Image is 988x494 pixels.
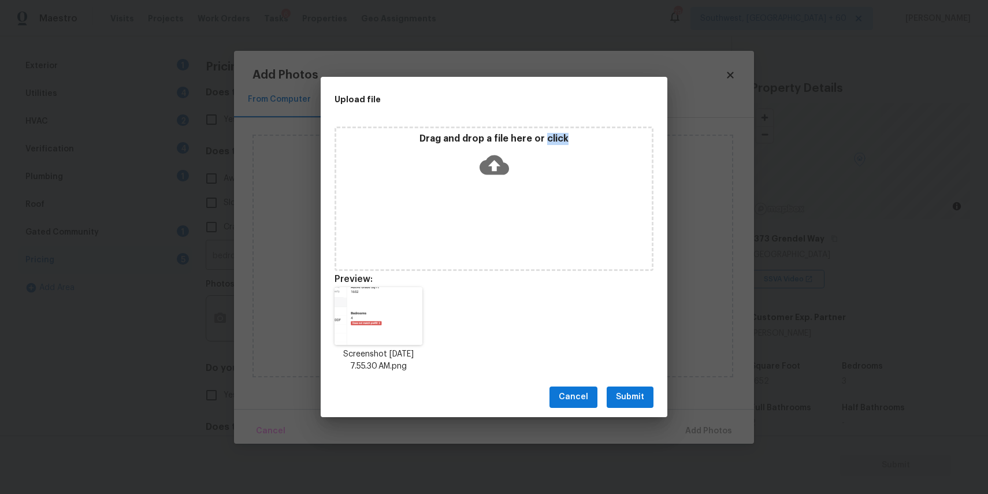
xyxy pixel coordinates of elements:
[549,387,597,408] button: Cancel
[607,387,653,408] button: Submit
[336,133,652,145] p: Drag and drop a file here or click
[559,390,588,404] span: Cancel
[616,390,644,404] span: Submit
[335,93,601,106] h2: Upload file
[335,287,422,345] img: YtRO4Y9OxIwIIIIAAAggg4JQAgdup7ggaQ+AOLFhDAAEEEEAAAQSyLEDgdrT3CNyOdgzNQgABBBBAAAEEIgoQuCOCpVWcwJ2W...
[335,348,422,373] p: Screenshot [DATE] 7.55.30 AM.png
